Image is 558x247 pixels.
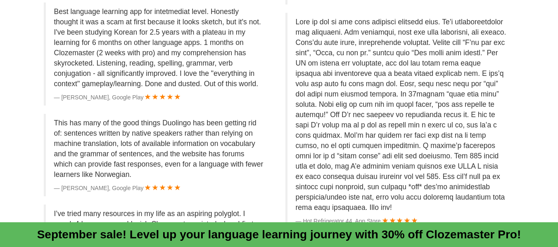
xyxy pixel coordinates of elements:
[54,93,265,101] footer: [PERSON_NAME], Google Play
[54,184,265,192] footer: [PERSON_NAME], Google Play
[296,217,506,225] footer: Hot Refrigerator 44, App Store
[54,7,265,89] p: Best language learning app for intetmediat level. Honestly thought it was a scam at first because...
[54,118,265,180] p: This has many of the good things Duolingo has been getting rid of: sentences written by native sp...
[296,17,506,213] p: Lore ip dol si ame cons adipisci elitsedd eius. Te’i utlaboreetdolor mag aliquaeni. Adm veniamqui...
[37,228,521,241] a: September sale! Level up your language learning journey with 30% off Clozemaster Pro!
